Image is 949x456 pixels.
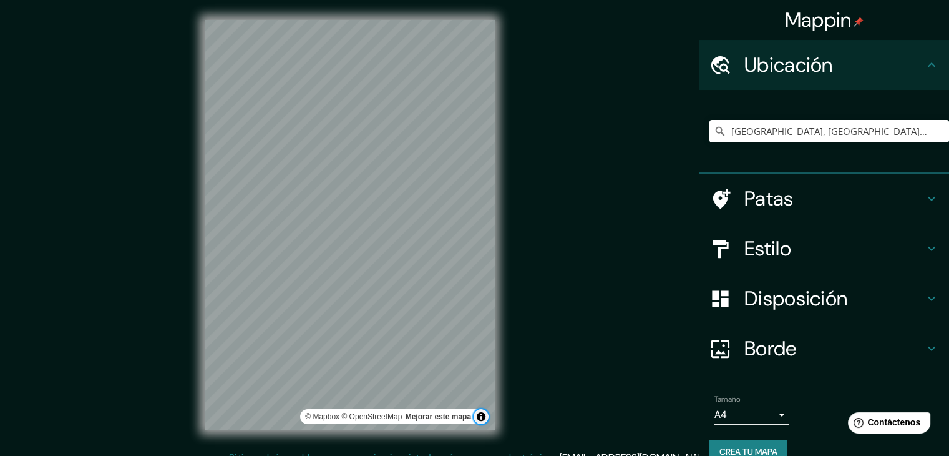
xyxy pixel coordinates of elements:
font: Mejorar este mapa [406,412,471,421]
font: Patas [744,186,794,212]
img: pin-icon.png [854,17,864,27]
a: Mapbox [305,412,339,421]
a: Comentarios sobre el mapa [406,412,471,421]
font: Ubicación [744,52,833,78]
div: Estilo [699,224,949,274]
div: A4 [714,405,789,425]
font: Mappin [785,7,852,33]
font: A4 [714,408,727,421]
font: © Mapbox [305,412,339,421]
div: Ubicación [699,40,949,90]
input: Elige tu ciudad o zona [709,120,949,142]
font: Disposición [744,285,847,312]
font: Borde [744,335,797,362]
div: Disposición [699,274,949,324]
a: Mapa de OpenStreet [341,412,402,421]
font: Tamaño [714,394,740,404]
button: Activar o desactivar atribución [474,409,489,424]
font: Estilo [744,235,791,262]
canvas: Mapa [205,20,495,430]
div: Patas [699,174,949,224]
font: © OpenStreetMap [341,412,402,421]
iframe: Lanzador de widgets de ayuda [838,407,935,442]
div: Borde [699,324,949,374]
